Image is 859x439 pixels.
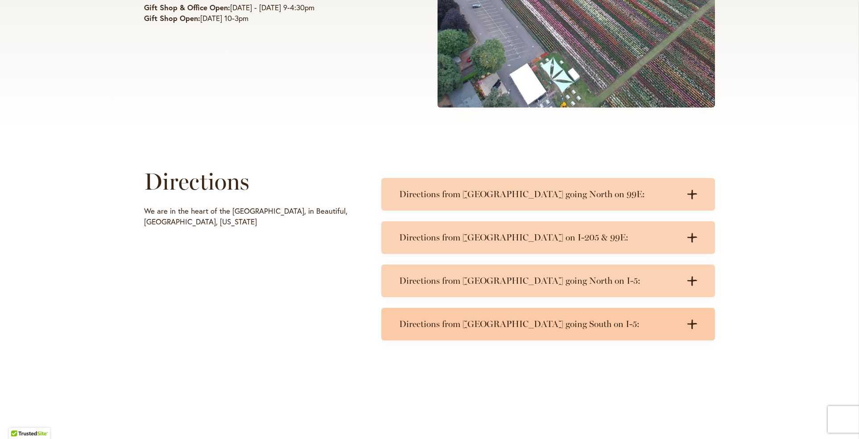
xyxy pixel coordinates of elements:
[144,13,200,23] strong: Gift Shop Open:
[381,265,715,297] summary: Directions from [GEOGRAPHIC_DATA] going North on I-5:
[399,189,679,200] h3: Directions from [GEOGRAPHIC_DATA] going North on 99E:
[399,232,679,243] h3: Directions from [GEOGRAPHIC_DATA] on I-205 & 99E:
[144,2,404,24] p: [DATE] - [DATE] 9-4:30pm [DATE] 10-3pm
[144,232,355,388] iframe: Directions to Swan Island Dahlias
[381,308,715,340] summary: Directions from [GEOGRAPHIC_DATA] going South on I-5:
[144,2,230,12] strong: Gift Shop & Office Open:
[399,319,679,330] h3: Directions from [GEOGRAPHIC_DATA] going South on I-5:
[399,275,679,286] h3: Directions from [GEOGRAPHIC_DATA] going North on I-5:
[381,178,715,211] summary: Directions from [GEOGRAPHIC_DATA] going North on 99E:
[144,206,355,227] p: We are in the heart of the [GEOGRAPHIC_DATA], in Beautiful, [GEOGRAPHIC_DATA], [US_STATE]
[144,168,355,195] h1: Directions
[381,221,715,254] summary: Directions from [GEOGRAPHIC_DATA] on I-205 & 99E:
